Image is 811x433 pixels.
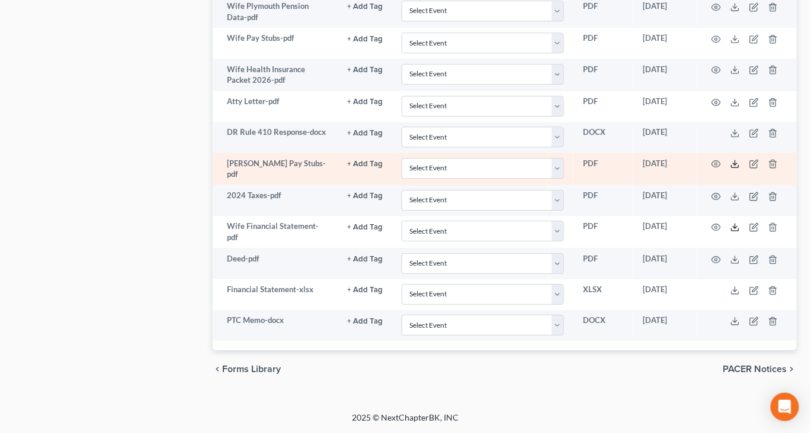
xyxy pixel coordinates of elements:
[633,310,697,341] td: [DATE]
[573,59,633,91] td: PDF
[347,256,383,263] button: + Add Tag
[213,216,338,248] td: Wife Financial Statement-pdf
[347,318,383,325] button: + Add Tag
[347,98,383,106] button: + Add Tag
[347,66,383,74] button: + Add Tag
[573,185,633,216] td: PDF
[633,185,697,216] td: [DATE]
[573,248,633,279] td: PDF
[213,279,338,310] td: Financial Statement-xlsx
[573,216,633,248] td: PDF
[347,35,383,43] button: + Add Tag
[771,393,799,421] div: Open Intercom Messenger
[347,284,383,295] a: + Add Tag
[633,122,697,153] td: [DATE]
[347,158,383,169] a: + Add Tag
[573,122,633,153] td: DOCX
[347,224,383,231] button: + Add Tag
[573,310,633,341] td: DOCX
[347,1,383,12] a: + Add Tag
[347,3,383,11] button: + Add Tag
[347,33,383,44] a: + Add Tag
[347,253,383,264] a: + Add Tag
[347,127,383,138] a: + Add Tag
[723,364,787,374] span: PACER Notices
[213,310,338,341] td: PTC Memo-docx
[222,364,281,374] span: Forms Library
[213,59,338,91] td: Wife Health Insurance Packet 2026-pdf
[723,364,797,374] button: PACER Notices chevron_right
[633,216,697,248] td: [DATE]
[213,91,338,122] td: Atty Letter-pdf
[633,248,697,279] td: [DATE]
[633,28,697,59] td: [DATE]
[347,221,383,232] a: + Add Tag
[213,153,338,185] td: [PERSON_NAME] Pay Stubs-pdf
[213,122,338,153] td: DR Rule 410 Response-docx
[787,364,797,374] i: chevron_right
[573,153,633,185] td: PDF
[213,364,281,374] button: chevron_left Forms Library
[633,59,697,91] td: [DATE]
[213,364,222,374] i: chevron_left
[213,248,338,279] td: Deed-pdf
[633,153,697,185] td: [DATE]
[347,315,383,326] a: + Add Tag
[633,91,697,122] td: [DATE]
[573,279,633,310] td: XLSX
[68,412,743,433] div: 2025 © NextChapterBK, INC
[213,185,338,216] td: 2024 Taxes-pdf
[347,130,383,137] button: + Add Tag
[213,28,338,59] td: Wife Pay Stubs-pdf
[347,192,383,200] button: + Add Tag
[347,286,383,294] button: + Add Tag
[347,64,383,75] a: + Add Tag
[347,96,383,107] a: + Add Tag
[347,190,383,201] a: + Add Tag
[347,160,383,168] button: + Add Tag
[633,279,697,310] td: [DATE]
[573,28,633,59] td: PDF
[573,91,633,122] td: PDF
